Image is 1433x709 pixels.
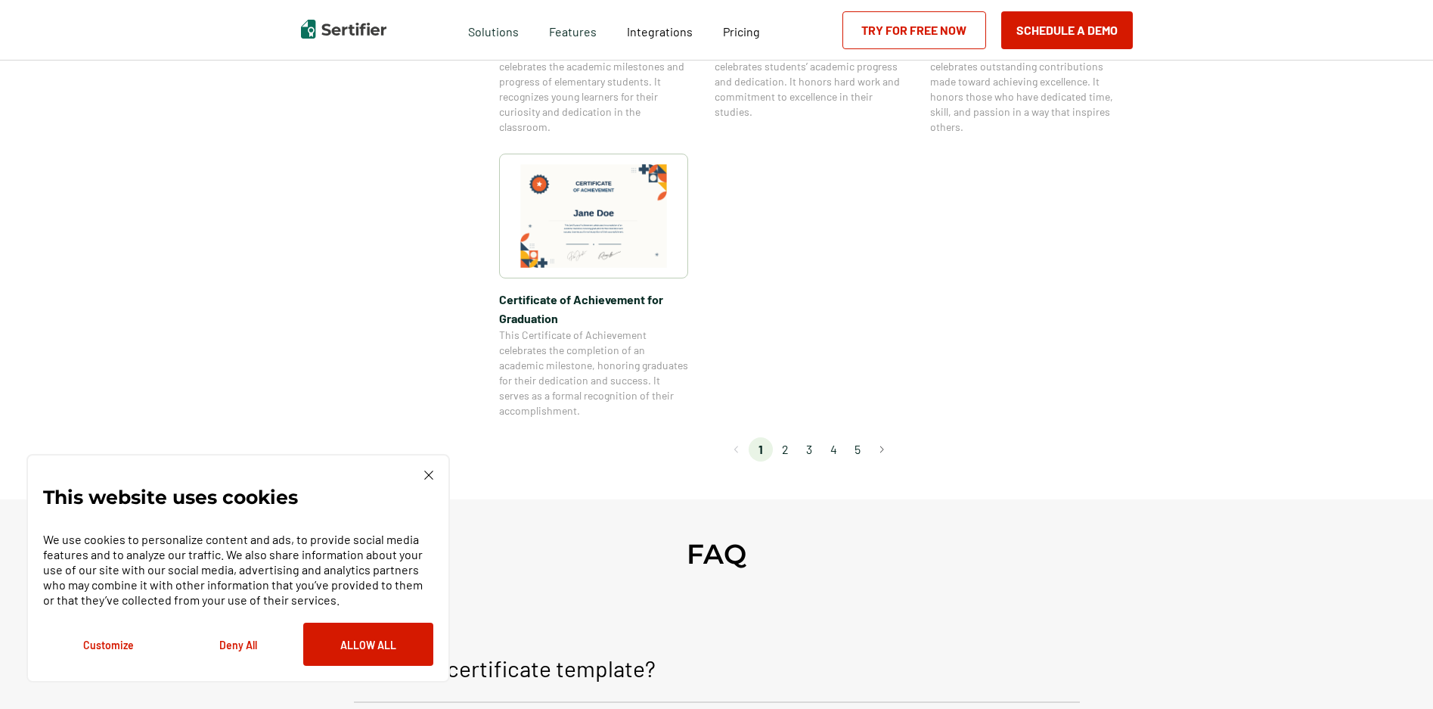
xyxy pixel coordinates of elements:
[687,537,746,571] h2: FAQ
[749,437,773,462] li: page 1
[549,20,597,39] span: Features
[173,623,303,666] button: Deny All
[499,44,688,135] span: This Certificate of Achievement celebrates the academic milestones and progress of elementary stu...
[723,20,760,39] a: Pricing
[303,623,433,666] button: Allow All
[715,44,904,120] span: This Certificate of Achievement celebrates students’ academic progress and dedication. It honors ...
[424,471,433,480] img: Cookie Popup Close
[468,20,519,39] span: Solutions
[724,437,749,462] button: Go to previous page
[821,437,845,462] li: page 4
[43,623,173,666] button: Customize
[797,437,821,462] li: page 3
[627,24,693,39] span: Integrations
[499,154,688,418] a: Certificate of Achievement for GraduationCertificate of Achievement for GraduationThis Certificat...
[354,650,656,686] p: What is a certificate template?
[499,290,688,328] span: Certificate of Achievement for Graduation
[1001,11,1133,49] button: Schedule a Demo
[842,11,986,49] a: Try for Free Now
[773,437,797,462] li: page 2
[520,164,667,268] img: Certificate of Achievement for Graduation
[1357,636,1433,709] iframe: Chat Widget
[354,639,1080,703] button: What is a certificate template?
[723,24,760,39] span: Pricing
[627,20,693,39] a: Integrations
[43,490,298,505] p: This website uses cookies
[870,437,894,462] button: Go to next page
[930,44,1119,135] span: This Olympic Certificate of Appreciation celebrates outstanding contributions made toward achievi...
[845,437,870,462] li: page 5
[499,328,688,418] span: This Certificate of Achievement celebrates the completion of an academic milestone, honoring grad...
[301,20,386,39] img: Sertifier | Digital Credentialing Platform
[43,532,433,608] p: We use cookies to personalize content and ads, to provide social media features and to analyze ou...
